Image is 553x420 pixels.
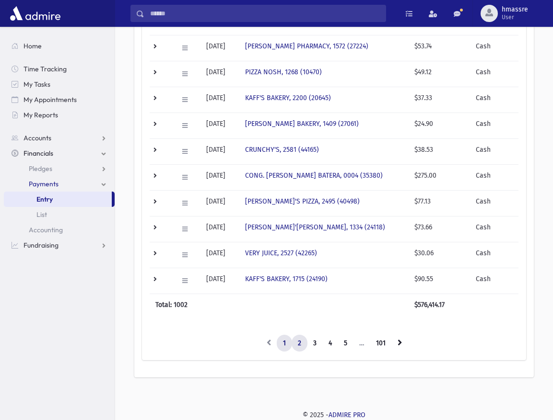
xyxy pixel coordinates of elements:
[4,238,115,253] a: Fundraising
[409,113,458,138] td: $24.90
[144,5,386,22] input: Search
[470,87,518,113] td: Cash
[200,35,239,61] td: [DATE]
[470,113,518,138] td: Cash
[409,138,458,164] td: $38.53
[470,190,518,216] td: Cash
[470,242,518,268] td: Cash
[36,195,53,204] span: Entry
[470,138,518,164] td: Cash
[4,38,115,54] a: Home
[4,222,115,238] a: Accounting
[245,223,385,231] a: [PERSON_NAME]'[PERSON_NAME], 1334 (24118)
[245,42,368,50] a: [PERSON_NAME] PHARMACY, 1572 (27224)
[24,111,58,119] span: My Reports
[24,80,50,89] span: My Tasks
[409,61,458,87] td: $49.12
[24,149,53,158] span: Financials
[36,210,47,219] span: List
[245,197,360,205] a: [PERSON_NAME]'S PIZZA, 2495 (40498)
[200,216,239,242] td: [DATE]
[409,87,458,113] td: $37.33
[245,275,328,283] a: KAFF'S BAKERY, 1715 (24190)
[200,164,239,190] td: [DATE]
[370,335,392,352] a: 101
[130,410,538,420] div: © 2025 -
[24,95,77,104] span: My Appointments
[4,92,115,107] a: My Appointments
[4,207,115,222] a: List
[200,268,239,294] td: [DATE]
[4,77,115,92] a: My Tasks
[409,190,458,216] td: $77.13
[409,242,458,268] td: $30.06
[502,13,528,21] span: User
[200,87,239,113] td: [DATE]
[409,216,458,242] td: $73.66
[24,134,51,142] span: Accounts
[470,35,518,61] td: Cash
[409,294,458,316] th: $576,414.17
[200,113,239,138] td: [DATE]
[470,164,518,190] td: Cash
[200,242,239,268] td: [DATE]
[24,42,42,50] span: Home
[245,120,359,128] a: [PERSON_NAME] BAKERY, 1409 (27061)
[24,241,59,250] span: Fundraising
[245,146,319,154] a: CRUNCHY'S, 2581 (44165)
[200,138,239,164] td: [DATE]
[470,268,518,294] td: Cash
[29,180,59,188] span: Payments
[4,130,115,146] a: Accounts
[409,164,458,190] td: $275.00
[338,335,353,352] a: 5
[4,176,115,192] a: Payments
[292,335,307,352] a: 2
[307,335,323,352] a: 3
[29,226,63,234] span: Accounting
[277,335,292,352] a: 1
[245,249,317,257] a: VERY JUICE, 2527 (42265)
[4,192,112,207] a: Entry
[8,4,63,23] img: AdmirePro
[245,94,331,102] a: KAFF'S BAKERY, 2200 (20645)
[409,35,458,61] td: $53.74
[150,294,239,316] th: Total: 1002
[470,216,518,242] td: Cash
[200,190,239,216] td: [DATE]
[4,161,115,176] a: Pledges
[245,68,322,76] a: PIZZA NOSH, 1268 (10470)
[502,6,528,13] span: hmassre
[29,164,52,173] span: Pledges
[470,61,518,87] td: Cash
[409,268,458,294] td: $90.55
[245,171,383,180] a: CONG. [PERSON_NAME] BATERA, 0004 (35380)
[4,146,115,161] a: Financials
[329,411,365,419] a: ADMIRE PRO
[24,65,67,73] span: Time Tracking
[4,61,115,77] a: Time Tracking
[200,61,239,87] td: [DATE]
[4,107,115,123] a: My Reports
[322,335,338,352] a: 4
